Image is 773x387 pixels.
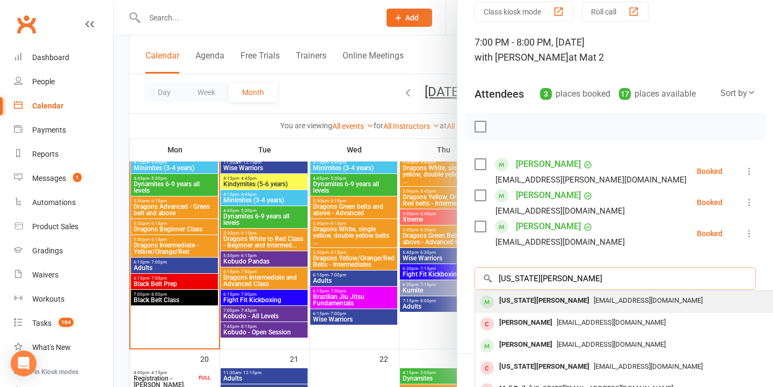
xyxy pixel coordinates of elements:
[697,167,723,175] div: Booked
[495,315,557,331] div: [PERSON_NAME]
[32,126,66,134] div: Payments
[13,11,40,38] a: Clubworx
[475,52,568,63] span: with [PERSON_NAME]
[11,351,37,376] div: Open Intercom Messenger
[619,88,631,100] div: 17
[32,319,52,327] div: Tasks
[594,362,703,370] span: [EMAIL_ADDRESS][DOMAIN_NAME]
[540,86,610,101] div: places booked
[32,295,64,303] div: Workouts
[697,230,723,237] div: Booked
[495,337,557,353] div: [PERSON_NAME]
[568,52,604,63] span: at Mat 2
[475,86,524,101] div: Attendees
[480,295,494,309] div: member
[32,77,55,86] div: People
[720,86,756,100] div: Sort by
[14,263,113,287] a: Waivers
[14,142,113,166] a: Reports
[32,222,78,231] div: Product Sales
[14,46,113,70] a: Dashboard
[59,318,74,327] span: 104
[14,287,113,311] a: Workouts
[557,340,666,348] span: [EMAIL_ADDRESS][DOMAIN_NAME]
[32,101,63,110] div: Calendar
[495,235,625,249] div: [EMAIL_ADDRESS][DOMAIN_NAME]
[14,70,113,94] a: People
[32,174,66,182] div: Messages
[475,2,573,21] button: Class kiosk mode
[475,35,756,65] div: 7:00 PM - 8:00 PM, [DATE]
[582,2,648,21] button: Roll call
[73,173,82,182] span: 1
[540,88,552,100] div: 3
[495,293,594,309] div: [US_STATE][PERSON_NAME]
[32,343,71,352] div: What's New
[475,267,756,290] input: Search to add attendees
[14,311,113,335] a: Tasks 104
[14,191,113,215] a: Automations
[495,173,687,187] div: [EMAIL_ADDRESS][PERSON_NAME][DOMAIN_NAME]
[480,361,494,375] div: member
[14,166,113,191] a: Messages 1
[14,239,113,263] a: Gradings
[495,204,625,218] div: [EMAIL_ADDRESS][DOMAIN_NAME]
[516,156,581,173] a: [PERSON_NAME]
[32,271,59,279] div: Waivers
[557,318,666,326] span: [EMAIL_ADDRESS][DOMAIN_NAME]
[697,199,723,206] div: Booked
[14,94,113,118] a: Calendar
[619,86,696,101] div: places available
[516,218,581,235] a: [PERSON_NAME]
[594,296,703,304] span: [EMAIL_ADDRESS][DOMAIN_NAME]
[32,150,59,158] div: Reports
[480,317,494,331] div: member
[32,198,76,207] div: Automations
[495,359,594,375] div: [US_STATE][PERSON_NAME]
[14,335,113,360] a: What's New
[32,246,63,255] div: Gradings
[32,53,69,62] div: Dashboard
[516,187,581,204] a: [PERSON_NAME]
[14,118,113,142] a: Payments
[480,339,494,353] div: member
[14,215,113,239] a: Product Sales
